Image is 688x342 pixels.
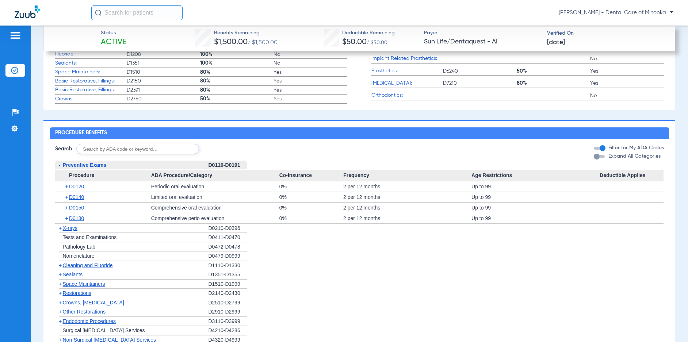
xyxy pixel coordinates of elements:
[559,9,673,16] span: [PERSON_NAME] - Dental Care of Minooka
[209,161,247,170] div: D0110-D0191
[209,326,247,335] div: D4210-D4286
[424,37,540,46] span: Sun Life/Dentaquest - AI
[443,80,516,87] span: D7210
[69,184,84,189] span: D0120
[471,192,600,202] div: Up to 99
[76,144,199,154] input: Search by ADA code or keyword…
[214,38,248,46] span: $1,500.00
[274,59,347,67] span: No
[63,244,96,250] span: Pathology Lab
[209,224,247,233] div: D0210-D0396
[55,59,127,67] span: Sealants:
[65,203,69,213] span: +
[200,77,274,85] span: 80%
[63,262,113,268] span: Cleaning and Fluoride
[209,280,247,289] div: D1510-D1999
[151,213,279,223] div: Comprehensive perio evaluation
[279,203,343,213] div: 0%
[343,203,471,213] div: 2 per 12 months
[590,55,664,62] span: No
[63,300,124,306] span: Crowns, [MEDICAL_DATA]
[371,80,443,87] span: [MEDICAL_DATA]:
[55,68,127,76] span: Space Maintainers:
[91,5,183,20] input: Search for patients
[55,77,127,85] span: Basic Restorative, Fillings:
[127,95,200,103] span: D2750
[151,170,279,181] span: ADA Procedure/Category
[274,51,347,58] span: No
[59,318,62,324] span: +
[127,51,200,58] span: D1208
[342,38,367,46] span: $50.00
[69,194,84,200] span: D0140
[209,270,247,280] div: D1351-D1355
[547,38,565,47] span: [DATE]
[59,290,62,296] span: +
[101,29,126,37] span: Status
[55,95,127,103] span: Crowns:
[9,31,21,40] img: hamburger-icon
[209,261,247,270] div: D1110-D1330
[367,40,387,45] span: / $50.00
[127,59,200,67] span: D1351
[471,213,600,223] div: Up to 99
[200,87,274,94] span: 80%
[279,192,343,202] div: 0%
[209,298,247,308] div: D2510-D2799
[209,233,247,242] div: D0411-D0470
[590,68,664,75] span: Yes
[65,192,69,202] span: +
[209,242,247,252] div: D0472-D0478
[209,317,247,326] div: D3110-D3999
[248,40,278,46] span: / $1,500.00
[63,290,92,296] span: Restorations
[209,307,247,317] div: D2910-D2999
[63,225,77,231] span: X-rays
[55,50,127,58] span: Fluoride:
[471,170,600,181] span: Age Restrictions
[151,181,279,192] div: Periodic oral evaluation
[69,215,84,221] span: D0180
[65,181,69,192] span: +
[55,170,151,181] span: Procedure
[101,37,126,47] span: Active
[547,30,664,37] span: Verified On
[200,95,274,103] span: 50%
[200,51,274,58] span: 100%
[443,68,516,75] span: D6240
[274,87,347,94] span: Yes
[274,95,347,103] span: Yes
[343,192,471,202] div: 2 per 12 months
[600,170,664,181] span: Deductible Applies
[279,213,343,223] div: 0%
[59,300,62,306] span: +
[517,68,590,75] span: 50%
[371,55,443,62] span: Implant Related Prosthetics:
[607,144,664,152] label: Filter for My ADA Codes
[69,205,84,211] span: D0150
[59,281,62,287] span: +
[274,69,347,76] span: Yes
[63,318,116,324] span: Endodontic Procedures
[95,9,102,16] img: Search Icon
[343,170,471,181] span: Frequency
[59,162,61,168] span: -
[590,80,664,87] span: Yes
[590,92,664,99] span: No
[50,127,669,139] h2: Procedure Benefits
[63,234,117,240] span: Tests and Examinations
[608,154,661,159] span: Expand All Categories
[59,309,62,315] span: +
[517,80,590,87] span: 80%
[151,192,279,202] div: Limited oral evaluation
[59,272,62,277] span: +
[59,225,62,231] span: +
[55,145,72,153] span: Search
[279,170,343,181] span: Co-Insurance
[63,253,95,259] span: Nomenclature
[151,203,279,213] div: Comprehensive oral evaluation
[342,29,395,37] span: Deductible Remaining
[209,251,247,261] div: D0479-D0999
[343,181,471,192] div: 2 per 12 months
[200,59,274,67] span: 100%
